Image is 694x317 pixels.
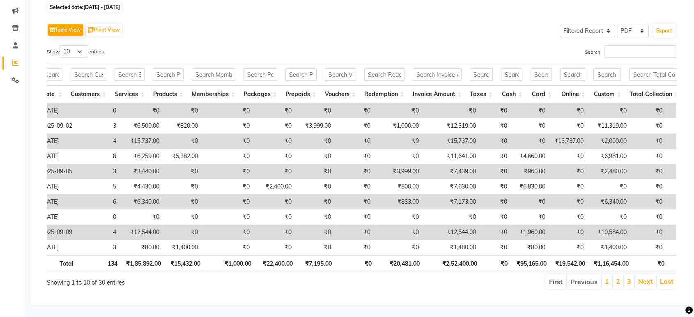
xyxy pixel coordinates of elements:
[120,103,163,118] td: ₹0
[202,164,254,179] td: ₹0
[76,225,120,240] td: 4
[423,133,480,149] td: ₹15,737.00
[149,85,187,103] th: Products: activate to sort column ascending
[631,194,666,209] td: ₹0
[531,68,552,81] input: Search Card
[375,179,423,194] td: ₹800.00
[631,118,666,133] td: ₹0
[588,149,631,164] td: ₹6,981.00
[549,194,588,209] td: ₹0
[409,85,466,103] th: Invoice Amount: activate to sort column ascending
[497,85,526,103] th: Cash: activate to sort column ascending
[360,85,409,103] th: Redemption: activate to sort column ascending
[335,133,375,149] td: ₹0
[511,164,549,179] td: ₹960.00
[202,133,254,149] td: ₹0
[202,194,254,209] td: ₹0
[423,240,480,255] td: ₹1,480.00
[202,225,254,240] td: ₹0
[254,133,296,149] td: ₹0
[660,277,673,285] a: Last
[549,133,588,149] td: ₹13,737.00
[110,85,149,103] th: Services: activate to sort column ascending
[41,68,62,81] input: Search Date
[37,225,76,240] td: 2025-09-09
[335,209,375,225] td: ₹0
[163,209,202,225] td: ₹0
[296,225,335,240] td: ₹0
[254,209,296,225] td: ₹0
[37,133,76,149] td: [DATE]
[48,24,83,36] button: Table View
[296,103,335,118] td: ₹0
[163,133,202,149] td: ₹0
[254,240,296,255] td: ₹0
[375,240,423,255] td: ₹0
[588,240,631,255] td: ₹1,400.00
[480,225,511,240] td: ₹0
[631,225,666,240] td: ₹0
[202,240,254,255] td: ₹0
[511,133,549,149] td: ₹0
[512,255,550,271] th: ₹95,165.00
[88,27,94,33] img: pivot.png
[604,45,676,58] input: Search:
[76,209,120,225] td: 0
[335,179,375,194] td: ₹0
[163,225,202,240] td: ₹0
[335,240,375,255] td: ₹0
[653,24,676,38] button: Export
[192,68,235,81] input: Search Memberships
[588,225,631,240] td: ₹10,584.00
[202,118,254,133] td: ₹0
[423,149,480,164] td: ₹11,641.00
[76,194,120,209] td: 6
[375,103,423,118] td: ₹0
[120,133,163,149] td: ₹15,737.00
[120,240,163,255] td: ₹80.00
[37,149,76,164] td: [DATE]
[588,164,631,179] td: ₹2,480.00
[633,255,669,271] th: ₹0
[549,209,588,225] td: ₹0
[296,194,335,209] td: ₹0
[188,85,239,103] th: Memberships: activate to sort column ascending
[549,179,588,194] td: ₹0
[325,68,356,81] input: Search Vouchers
[71,68,106,81] input: Search Customers
[254,179,296,194] td: ₹2,400.00
[296,240,335,255] td: ₹0
[76,133,120,149] td: 4
[297,255,336,271] th: ₹7,195.00
[627,277,631,285] a: 3
[588,179,631,194] td: ₹0
[76,118,120,133] td: 3
[466,85,497,103] th: Taxes: activate to sort column ascending
[423,164,480,179] td: ₹7,439.00
[321,85,360,103] th: Vouchers: activate to sort column ascending
[296,164,335,179] td: ₹0
[631,133,666,149] td: ₹0
[375,209,423,225] td: ₹0
[585,45,676,58] label: Search:
[37,194,76,209] td: [DATE]
[335,118,375,133] td: ₹0
[336,255,376,271] th: ₹0
[375,164,423,179] td: ₹3,999.00
[625,85,683,103] th: Total Collection: activate to sort column ascending
[511,103,549,118] td: ₹0
[163,149,202,164] td: ₹5,382.00
[616,277,620,285] a: 2
[631,240,666,255] td: ₹0
[48,2,122,12] span: Selected date:
[254,118,296,133] td: ₹0
[335,103,375,118] td: ₹0
[631,209,666,225] td: ₹0
[115,68,145,81] input: Search Services
[163,118,202,133] td: ₹820.00
[37,164,76,179] td: 2025-09-05
[254,103,296,118] td: ₹0
[549,118,588,133] td: ₹0
[296,149,335,164] td: ₹0
[480,209,511,225] td: ₹0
